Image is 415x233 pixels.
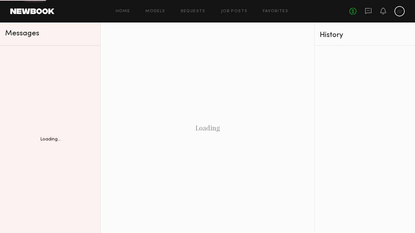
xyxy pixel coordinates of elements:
[320,31,410,39] div: History
[145,9,165,13] a: Models
[116,9,130,13] a: Home
[221,9,248,13] a: Job Posts
[263,9,288,13] a: Favorites
[40,137,60,142] div: Loading...
[181,9,206,13] a: Requests
[101,22,314,233] div: Loading
[5,30,39,37] span: Messages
